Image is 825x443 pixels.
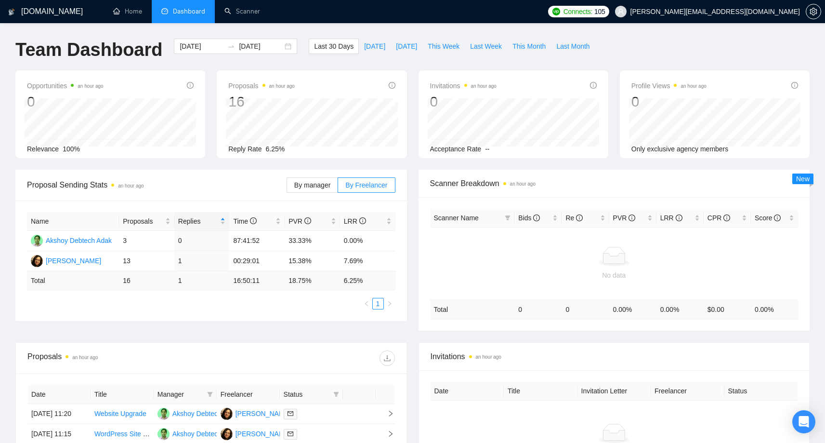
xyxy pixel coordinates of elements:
[505,215,511,221] span: filter
[504,382,577,401] th: Title
[651,382,724,401] th: Freelancer
[285,251,340,271] td: 15.38%
[631,80,707,92] span: Profile Views
[431,350,798,362] span: Invitations
[119,271,174,290] td: 16
[430,300,515,319] td: Total
[288,431,293,437] span: mail
[8,4,15,20] img: logo
[434,270,795,281] div: No data
[806,8,821,15] a: setting
[751,300,798,319] td: 0.00 %
[340,231,395,251] td: 0.00%
[63,145,80,153] span: 100%
[364,41,385,52] span: [DATE]
[229,231,285,251] td: 87:41:52
[707,214,730,222] span: CPR
[724,382,798,401] th: Status
[723,215,730,221] span: info-circle
[15,39,162,61] h1: Team Dashboard
[430,80,497,92] span: Invitations
[269,83,295,89] time: an hour ago
[384,298,395,309] li: Next Page
[221,430,291,437] a: DD[PERSON_NAME]
[792,410,815,433] div: Open Intercom Messenger
[422,39,465,54] button: This Week
[372,298,384,309] li: 1
[631,145,729,153] span: Only exclusive agency members
[476,354,501,360] time: an hour ago
[94,430,224,438] a: WordPress Site Update Assistance Needed
[359,39,391,54] button: [DATE]
[340,271,395,290] td: 6.25 %
[157,409,238,417] a: ADAkshoy Debtech Adak
[361,298,372,309] button: left
[389,82,395,89] span: info-circle
[518,214,540,222] span: Bids
[178,216,219,227] span: Replies
[119,251,174,271] td: 13
[119,231,174,251] td: 3
[123,216,163,227] span: Proposals
[157,428,170,440] img: AD
[228,93,295,111] div: 16
[27,385,91,404] th: Date
[217,385,280,404] th: Freelancer
[609,300,656,319] td: 0.00 %
[510,181,536,187] time: an hour ago
[333,391,339,397] span: filter
[46,255,101,266] div: [PERSON_NAME]
[503,211,512,225] span: filter
[380,350,395,366] button: download
[236,429,291,439] div: [PERSON_NAME]
[434,214,479,222] span: Scanner Name
[576,215,583,221] span: info-circle
[228,80,295,92] span: Proposals
[471,83,497,89] time: an hour ago
[304,217,311,224] span: info-circle
[431,382,504,401] th: Date
[91,404,154,424] td: Website Upgrade
[229,271,285,290] td: 16:50:11
[31,255,43,267] img: DD
[236,408,291,419] div: [PERSON_NAME]
[224,7,260,15] a: searchScanner
[174,231,230,251] td: 0
[796,175,810,183] span: New
[359,217,366,224] span: info-circle
[91,385,154,404] th: Title
[507,39,551,54] button: This Month
[31,236,112,244] a: ADAkshoy Debtech Adak
[428,41,459,52] span: This Week
[154,385,217,404] th: Manager
[594,6,605,17] span: 105
[344,217,366,225] span: LRR
[72,355,98,360] time: an hour ago
[27,212,119,231] th: Name
[174,271,230,290] td: 1
[46,235,112,246] div: Akshoy Debtech Adak
[345,181,387,189] span: By Freelancer
[288,217,311,225] span: PVR
[250,217,257,224] span: info-circle
[562,300,609,319] td: 0
[590,82,597,89] span: info-circle
[373,298,383,309] a: 1
[161,8,168,14] span: dashboard
[94,410,146,417] a: Website Upgrade
[331,387,341,402] span: filter
[172,408,238,419] div: Akshoy Debtech Adak
[774,215,781,221] span: info-circle
[384,298,395,309] button: right
[577,382,651,401] th: Invitation Letter
[617,8,624,15] span: user
[285,231,340,251] td: 33.33%
[157,408,170,420] img: AD
[118,183,144,188] time: an hour ago
[755,214,781,222] span: Score
[676,215,682,221] span: info-circle
[285,271,340,290] td: 18.75 %
[380,410,394,417] span: right
[27,145,59,153] span: Relevance
[27,271,119,290] td: Total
